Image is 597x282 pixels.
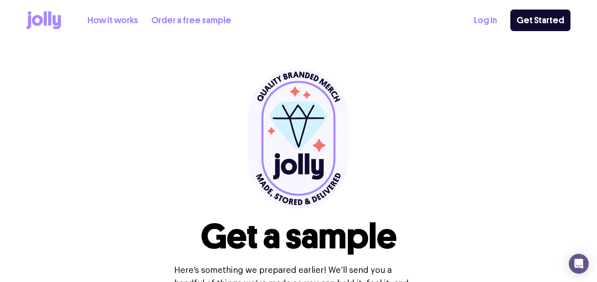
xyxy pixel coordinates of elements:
[151,14,231,27] a: Order a free sample
[87,14,138,27] a: How it works
[569,254,589,274] div: Open Intercom Messenger
[201,219,397,254] h1: Get a sample
[474,14,497,27] a: Log In
[510,10,570,31] a: Get Started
